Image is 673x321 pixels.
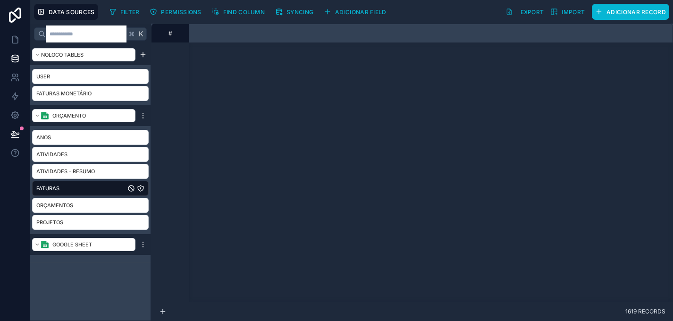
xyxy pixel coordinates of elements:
a: Syncing [272,5,320,19]
span: Syncing [286,8,313,16]
span: Import [562,8,585,16]
a: Permissions [146,5,208,19]
span: Find column [223,8,265,16]
span: Export [521,8,544,16]
span: Adicionar field [335,8,387,16]
button: Syncing [272,5,317,19]
span: Adicionar record [606,8,666,16]
button: Export [502,4,547,20]
button: Import [547,4,588,20]
span: Permissions [161,8,201,16]
button: Adicionar field [320,5,390,19]
button: Find column [209,5,268,19]
span: K [138,31,144,37]
a: Adicionar record [588,4,669,20]
button: Filter [106,5,143,19]
div: # [159,30,182,37]
span: 1619 records [625,308,665,314]
button: Adicionar record [592,4,669,20]
span: Filter [120,8,140,16]
button: Data Sources [34,4,98,20]
button: Permissions [146,5,204,19]
span: Data Sources [49,8,95,16]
